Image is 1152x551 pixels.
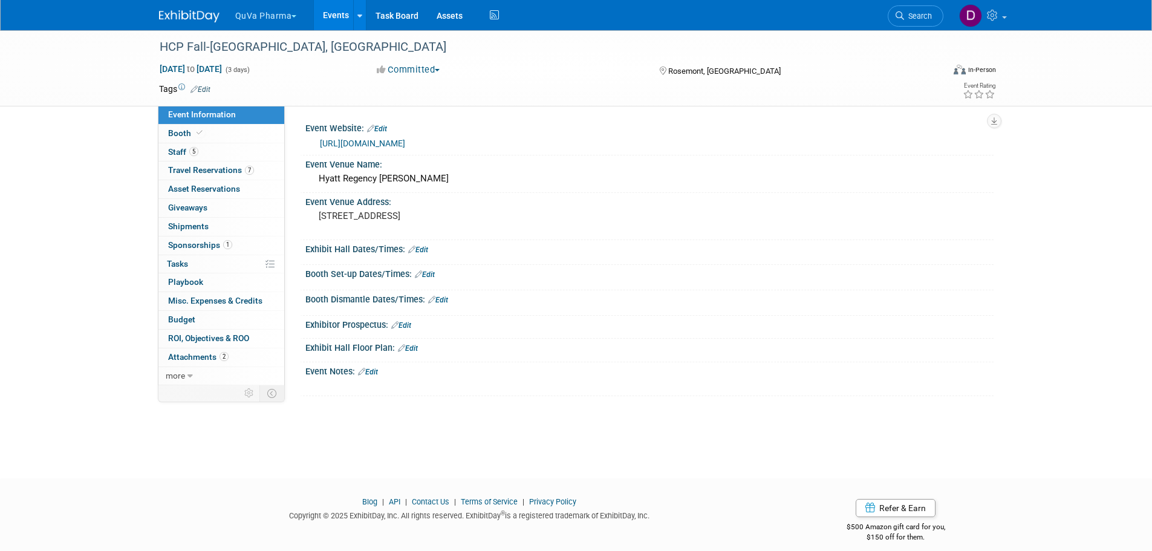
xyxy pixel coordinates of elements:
span: Playbook [168,277,203,287]
span: Misc. Expenses & Credits [168,296,262,305]
span: ROI, Objectives & ROO [168,333,249,343]
img: ExhibitDay [159,10,220,22]
a: Edit [415,270,435,279]
a: Search [888,5,943,27]
a: Blog [362,497,377,506]
a: API [389,497,400,506]
td: Personalize Event Tab Strip [239,385,260,401]
div: Booth Dismantle Dates/Times: [305,290,994,306]
a: Asset Reservations [158,180,284,198]
span: Event Information [168,109,236,119]
a: Sponsorships1 [158,236,284,255]
a: Staff5 [158,143,284,161]
span: Tasks [167,259,188,269]
div: Exhibitor Prospectus: [305,316,994,331]
div: In-Person [968,65,996,74]
div: Copyright © 2025 ExhibitDay, Inc. All rights reserved. ExhibitDay is a registered trademark of Ex... [159,507,781,521]
pre: [STREET_ADDRESS] [319,210,579,221]
span: more [166,371,185,380]
a: Privacy Policy [529,497,576,506]
a: Booth [158,125,284,143]
span: 2 [220,352,229,361]
a: Terms of Service [461,497,518,506]
div: Event Rating [963,83,995,89]
a: Edit [190,85,210,94]
span: 1 [223,240,232,249]
a: ROI, Objectives & ROO [158,330,284,348]
span: Sponsorships [168,240,232,250]
span: Booth [168,128,205,138]
a: Edit [358,368,378,376]
span: Attachments [168,352,229,362]
div: Event Format [872,63,997,81]
a: Budget [158,311,284,329]
div: Event Venue Name: [305,155,994,171]
a: Misc. Expenses & Credits [158,292,284,310]
a: Contact Us [412,497,449,506]
div: Exhibit Hall Dates/Times: [305,240,994,256]
div: Event Notes: [305,362,994,378]
div: $500 Amazon gift card for you, [798,514,994,542]
span: Asset Reservations [168,184,240,194]
sup: ® [501,510,505,517]
span: | [451,497,459,506]
div: $150 off for them. [798,532,994,543]
div: Booth Set-up Dates/Times: [305,265,994,281]
span: Search [904,11,932,21]
span: Shipments [168,221,209,231]
td: Tags [159,83,210,95]
div: Event Website: [305,119,994,135]
img: Danielle Mitchell [959,4,982,27]
span: to [185,64,197,74]
div: Exhibit Hall Floor Plan: [305,339,994,354]
img: Format-Inperson.png [954,65,966,74]
a: Event Information [158,106,284,124]
span: Budget [168,315,195,324]
span: Travel Reservations [168,165,254,175]
a: Edit [391,321,411,330]
span: (3 days) [224,66,250,74]
a: Edit [367,125,387,133]
div: Hyatt Regency [PERSON_NAME] [314,169,984,188]
td: Toggle Event Tabs [259,385,284,401]
a: Edit [428,296,448,304]
a: Travel Reservations7 [158,161,284,180]
span: Giveaways [168,203,207,212]
i: Booth reservation complete [197,129,203,136]
a: Giveaways [158,199,284,217]
span: [DATE] [DATE] [159,64,223,74]
span: | [379,497,387,506]
a: Edit [398,344,418,353]
div: Event Venue Address: [305,193,994,208]
span: Staff [168,147,198,157]
span: | [402,497,410,506]
a: Edit [408,246,428,254]
button: Committed [373,64,444,76]
a: Tasks [158,255,284,273]
span: 7 [245,166,254,175]
a: Refer & Earn [856,499,936,517]
a: Attachments2 [158,348,284,367]
a: Shipments [158,218,284,236]
a: more [158,367,284,385]
a: Playbook [158,273,284,292]
a: [URL][DOMAIN_NAME] [320,139,405,148]
div: HCP Fall-[GEOGRAPHIC_DATA], [GEOGRAPHIC_DATA] [155,36,925,58]
span: Rosemont, [GEOGRAPHIC_DATA] [668,67,781,76]
span: | [519,497,527,506]
span: 5 [189,147,198,156]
